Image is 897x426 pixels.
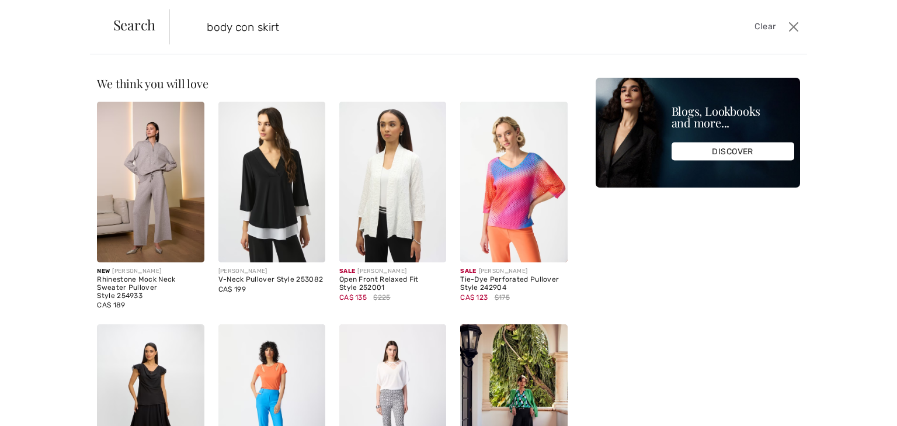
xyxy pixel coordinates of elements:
div: Tie-Dye Perforated Pullover Style 242904 [460,276,567,292]
div: Rhinestone Mock Neck Sweater Pullover Style 254933 [97,276,204,300]
div: [PERSON_NAME] [339,267,446,276]
span: Help [26,8,50,19]
div: [PERSON_NAME] [460,267,567,276]
span: Search [113,18,156,32]
span: $175 [495,292,510,303]
img: Rhinestone Mock Neck Sweater Pullover Style 254933. Black [97,102,204,262]
img: Tie-Dye Perforated Pullover Style 242904. Multi [460,102,567,262]
div: Open Front Relaxed Fit Style 252001 [339,276,446,292]
button: Close [785,18,802,36]
div: DISCOVER [672,143,794,161]
div: [PERSON_NAME] [218,267,325,276]
div: V-Neck Pullover Style 253082 [218,276,325,284]
span: New [97,268,110,275]
span: CA$ 199 [218,285,246,293]
div: [PERSON_NAME] [97,267,204,276]
div: Blogs, Lookbooks and more... [672,105,794,129]
img: V-Neck Pullover Style 253082. Black/moonstone [218,102,325,262]
span: Sale [460,268,476,275]
span: CA$ 189 [97,301,125,309]
input: TYPE TO SEARCH [198,9,638,44]
span: Sale [339,268,355,275]
img: Open Front Relaxed Fit Style 252001. White [339,102,446,262]
span: Clear [755,20,776,33]
img: Blogs, Lookbooks and more... [596,78,800,188]
span: We think you will love [97,75,208,91]
span: $225 [373,292,390,303]
span: CA$ 123 [460,293,488,302]
span: CA$ 135 [339,293,367,302]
